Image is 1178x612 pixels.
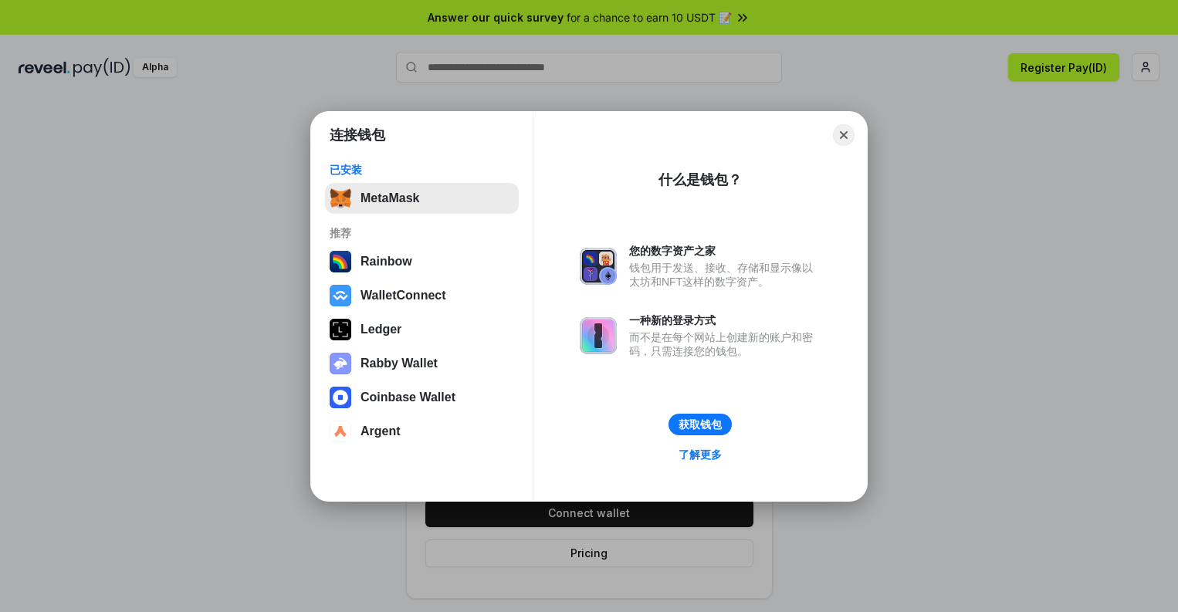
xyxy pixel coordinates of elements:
img: svg+xml,%3Csvg%20fill%3D%22none%22%20height%3D%2233%22%20viewBox%3D%220%200%2035%2033%22%20width%... [330,188,351,209]
div: 了解更多 [679,448,722,462]
div: 什么是钱包？ [658,171,742,189]
div: Ledger [361,323,401,336]
img: svg+xml,%3Csvg%20width%3D%22120%22%20height%3D%22120%22%20viewBox%3D%220%200%20120%20120%22%20fil... [330,251,351,272]
img: svg+xml,%3Csvg%20width%3D%2228%22%20height%3D%2228%22%20viewBox%3D%220%200%2028%2028%22%20fill%3D... [330,387,351,408]
img: svg+xml,%3Csvg%20xmlns%3D%22http%3A%2F%2Fwww.w3.org%2F2000%2Fsvg%22%20width%3D%2228%22%20height%3... [330,319,351,340]
div: 一种新的登录方式 [629,313,821,327]
div: 而不是在每个网站上创建新的账户和密码，只需连接您的钱包。 [629,330,821,358]
img: svg+xml,%3Csvg%20xmlns%3D%22http%3A%2F%2Fwww.w3.org%2F2000%2Fsvg%22%20fill%3D%22none%22%20viewBox... [580,248,617,285]
button: Ledger [325,314,519,345]
div: Rabby Wallet [361,357,438,370]
button: MetaMask [325,183,519,214]
div: 您的数字资产之家 [629,244,821,258]
button: WalletConnect [325,280,519,311]
button: Rainbow [325,246,519,277]
button: Close [833,124,855,146]
div: Coinbase Wallet [361,391,455,404]
button: Rabby Wallet [325,348,519,379]
img: svg+xml,%3Csvg%20xmlns%3D%22http%3A%2F%2Fwww.w3.org%2F2000%2Fsvg%22%20fill%3D%22none%22%20viewBox... [580,317,617,354]
button: Coinbase Wallet [325,382,519,413]
div: WalletConnect [361,289,446,303]
div: Argent [361,424,401,438]
h1: 连接钱包 [330,126,385,144]
div: 钱包用于发送、接收、存储和显示像以太坊和NFT这样的数字资产。 [629,261,821,289]
div: Rainbow [361,255,412,269]
a: 了解更多 [669,445,731,465]
img: svg+xml,%3Csvg%20xmlns%3D%22http%3A%2F%2Fwww.w3.org%2F2000%2Fsvg%22%20fill%3D%22none%22%20viewBox... [330,353,351,374]
div: 已安装 [330,163,514,177]
button: 获取钱包 [669,414,732,435]
img: svg+xml,%3Csvg%20width%3D%2228%22%20height%3D%2228%22%20viewBox%3D%220%200%2028%2028%22%20fill%3D... [330,421,351,442]
div: 推荐 [330,226,514,240]
div: MetaMask [361,191,419,205]
div: 获取钱包 [679,418,722,431]
button: Argent [325,416,519,447]
img: svg+xml,%3Csvg%20width%3D%2228%22%20height%3D%2228%22%20viewBox%3D%220%200%2028%2028%22%20fill%3D... [330,285,351,306]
